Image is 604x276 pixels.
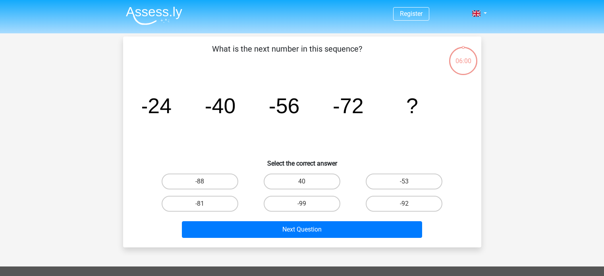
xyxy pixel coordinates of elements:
tspan: -56 [268,94,299,118]
tspan: ? [406,94,418,118]
label: -53 [366,174,442,189]
tspan: -72 [333,94,364,118]
label: 40 [264,174,340,189]
button: Next Question [182,221,422,238]
label: -99 [264,196,340,212]
tspan: -40 [205,94,235,118]
label: -88 [162,174,238,189]
h6: Select the correct answer [136,153,469,167]
img: Assessly [126,6,182,25]
p: What is the next number in this sequence? [136,43,439,67]
tspan: -24 [141,94,172,118]
div: 06:00 [448,46,478,66]
a: Register [400,10,423,17]
label: -92 [366,196,442,212]
label: -81 [162,196,238,212]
